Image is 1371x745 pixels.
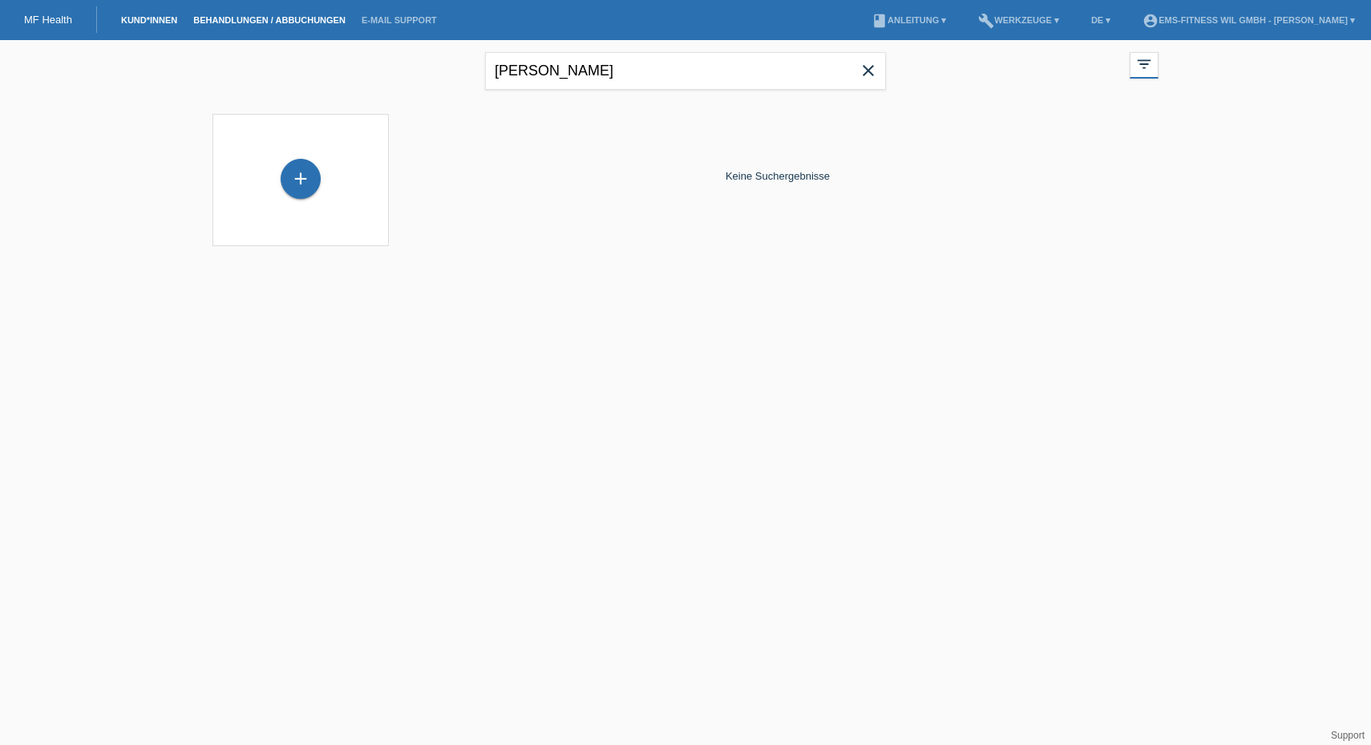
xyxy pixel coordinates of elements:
[863,15,954,25] a: bookAnleitung ▾
[185,15,354,25] a: Behandlungen / Abbuchungen
[1083,15,1118,25] a: DE ▾
[970,15,1067,25] a: buildWerkzeuge ▾
[978,13,994,29] i: build
[859,61,878,80] i: close
[1142,13,1159,29] i: account_circle
[113,15,185,25] a: Kund*innen
[1134,15,1363,25] a: account_circleEMS-Fitness Wil GmbH - [PERSON_NAME] ▾
[485,52,886,90] input: Suche...
[354,15,445,25] a: E-Mail Support
[1135,55,1153,73] i: filter_list
[1331,730,1365,741] a: Support
[397,106,1159,246] div: Keine Suchergebnisse
[281,165,320,192] div: Kund*in hinzufügen
[24,14,72,26] a: MF Health
[872,13,888,29] i: book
